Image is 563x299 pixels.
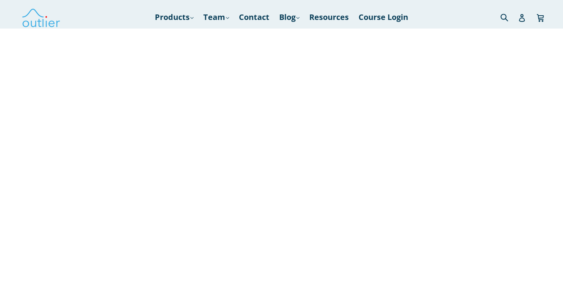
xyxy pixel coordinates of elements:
[498,9,520,25] input: Search
[275,10,303,24] a: Blog
[305,10,353,24] a: Resources
[235,10,273,24] a: Contact
[199,10,233,24] a: Team
[22,6,61,29] img: Outlier Linguistics
[355,10,412,24] a: Course Login
[151,10,197,24] a: Products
